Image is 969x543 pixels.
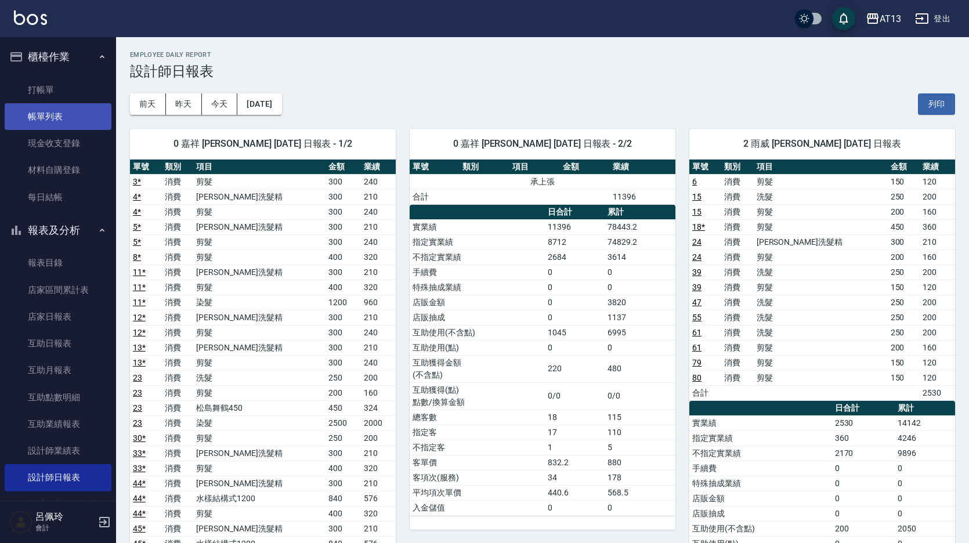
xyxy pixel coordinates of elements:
td: 78443.2 [605,219,675,234]
td: 剪髮 [754,355,888,370]
td: 400 [326,249,360,265]
td: 210 [361,189,396,204]
td: 200 [920,325,955,340]
td: 240 [361,204,396,219]
td: 消費 [162,295,194,310]
td: 6995 [605,325,675,340]
a: 現金收支登錄 [5,130,111,157]
td: 消費 [721,295,753,310]
td: 210 [361,310,396,325]
button: 報表及分析 [5,215,111,245]
td: 0 [832,461,895,476]
th: 類別 [460,160,509,175]
td: 消費 [162,385,194,400]
td: 200 [920,265,955,280]
td: 160 [361,385,396,400]
td: 0 [605,500,675,515]
a: 報表目錄 [5,249,111,276]
td: 320 [361,249,396,265]
th: 業績 [610,160,675,175]
td: 3614 [605,249,675,265]
td: 120 [920,355,955,370]
td: 0 [545,340,605,355]
td: 2530 [832,415,895,430]
td: 400 [326,280,360,295]
td: 洗髮 [754,265,888,280]
td: 剪髮 [193,430,326,446]
td: 150 [888,174,920,189]
td: 450 [326,400,360,415]
td: [PERSON_NAME]洗髮精 [193,476,326,491]
td: 0 [832,476,895,491]
td: 消費 [721,325,753,340]
td: 消費 [162,491,194,506]
td: 115 [605,410,675,425]
td: 消費 [721,265,753,280]
td: 240 [361,325,396,340]
td: 松島舞鶴450 [193,400,326,415]
a: 互助點數明細 [5,384,111,411]
td: 210 [361,446,396,461]
table: a dense table [410,205,675,516]
button: 櫃檯作業 [5,42,111,72]
a: 61 [692,343,702,352]
td: 消費 [721,189,753,204]
a: 23 [133,403,142,412]
td: 消費 [162,340,194,355]
td: 160 [920,249,955,265]
td: 14142 [895,415,955,430]
td: 360 [832,430,895,446]
td: 剪髮 [193,280,326,295]
td: 200 [361,370,396,385]
td: 特殊抽成業績 [689,476,832,491]
a: 23 [133,373,142,382]
th: 金額 [326,160,360,175]
th: 類別 [162,160,194,175]
td: 0 [605,265,675,280]
td: 手續費 [689,461,832,476]
button: AT13 [861,7,906,31]
td: 568.5 [605,485,675,500]
th: 項目 [193,160,326,175]
td: 0 [545,265,605,280]
td: 消費 [721,310,753,325]
th: 項目 [754,160,888,175]
img: Logo [14,10,47,25]
td: 4246 [895,430,955,446]
td: [PERSON_NAME]洗髮精 [754,234,888,249]
td: 消費 [162,370,194,385]
td: [PERSON_NAME]洗髮精 [193,219,326,234]
td: 160 [920,340,955,355]
td: 400 [326,506,360,521]
td: 300 [326,204,360,219]
td: 消費 [162,461,194,476]
th: 類別 [721,160,753,175]
td: 0/0 [605,382,675,410]
td: 互助使用(不含點) [410,325,545,340]
td: 74829.2 [605,234,675,249]
div: AT13 [880,12,901,26]
td: 不指定實業績 [410,249,545,265]
td: 剪髮 [193,355,326,370]
a: 設計師日報表 [5,464,111,491]
td: 150 [888,355,920,370]
td: 消費 [162,476,194,491]
td: 剪髮 [193,249,326,265]
td: 320 [361,506,396,521]
span: 0 嘉祥 [PERSON_NAME] [DATE] 日報表 - 2/2 [424,138,661,150]
td: 入金儲值 [410,500,545,515]
td: 店販抽成 [410,310,545,325]
td: 洗髮 [754,295,888,310]
h5: 呂佩玲 [35,511,95,523]
button: 登出 [910,8,955,30]
td: 1045 [545,325,605,340]
a: 6 [692,177,697,186]
td: 11396 [610,189,675,204]
td: 250 [888,295,920,310]
a: 互助日報表 [5,330,111,357]
td: 剪髮 [193,174,326,189]
td: 3820 [605,295,675,310]
td: 200 [920,310,955,325]
td: 210 [361,476,396,491]
td: 洗髮 [193,370,326,385]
